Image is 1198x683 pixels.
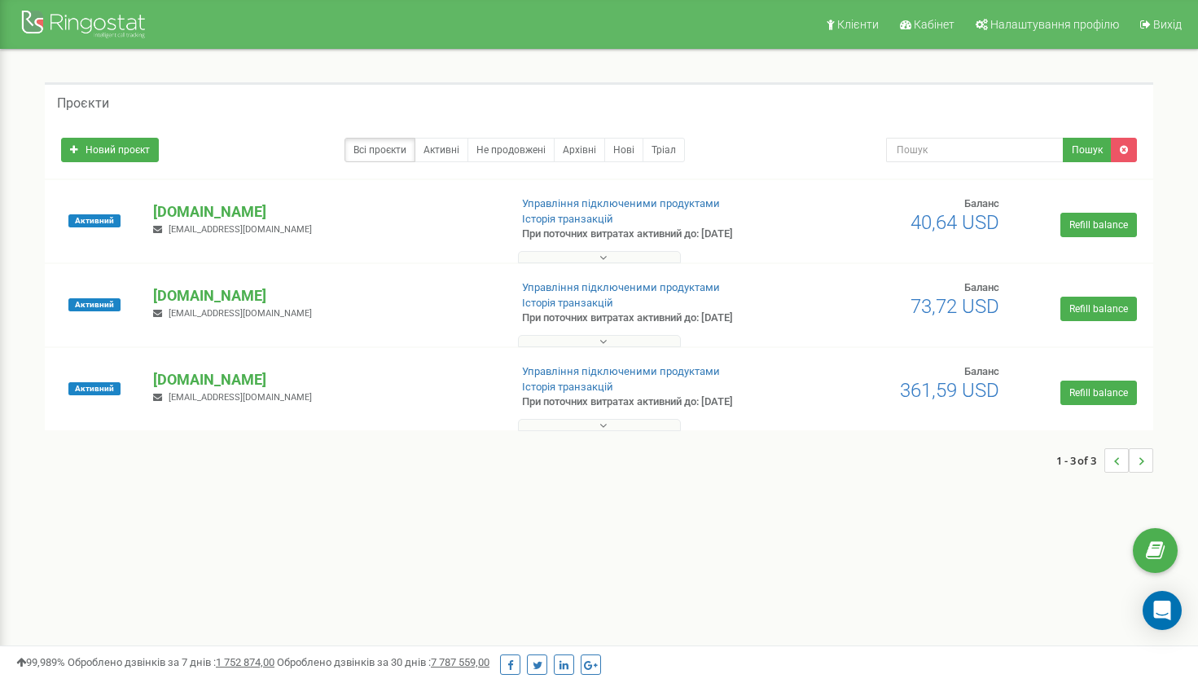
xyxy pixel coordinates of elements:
span: Оброблено дзвінків за 30 днів : [277,656,489,668]
span: Активний [68,214,121,227]
a: Не продовжені [467,138,555,162]
u: 7 787 559,00 [431,656,489,668]
a: Refill balance [1060,297,1137,321]
nav: ... [1056,432,1153,489]
a: Управління підключеними продуктами [522,197,720,209]
span: Налаштування профілю [990,18,1119,31]
img: Ringostat Logo [20,7,151,45]
span: Баланс [964,197,999,209]
u: 1 752 874,00 [216,656,274,668]
a: Refill balance [1060,381,1137,405]
div: Open Intercom Messenger [1143,591,1182,630]
span: Клієнти [837,18,879,31]
span: Активний [68,298,121,311]
span: Вихід [1153,18,1182,31]
span: [EMAIL_ADDRESS][DOMAIN_NAME] [169,224,312,235]
a: Нові [604,138,643,162]
a: Всі проєкти [344,138,415,162]
p: При поточних витратах активний до: [DATE] [522,311,773,326]
h5: Проєкти [57,96,109,111]
p: [DOMAIN_NAME] [153,201,495,223]
a: Новий проєкт [61,138,159,162]
p: [DOMAIN_NAME] [153,369,495,390]
button: Пошук [1063,138,1112,162]
span: Кабінет [914,18,954,31]
span: Баланс [964,281,999,293]
a: Архівні [554,138,605,162]
span: 40,64 USD [911,211,999,234]
p: [DOMAIN_NAME] [153,285,495,306]
span: [EMAIL_ADDRESS][DOMAIN_NAME] [169,308,312,319]
a: Історія транзакцій [522,213,613,225]
span: 1 - 3 of 3 [1056,448,1104,473]
span: Баланс [964,365,999,377]
a: Історія транзакцій [522,297,613,309]
a: Refill balance [1060,213,1137,237]
span: 361,59 USD [900,379,999,402]
a: Управління підключеними продуктами [522,281,720,293]
a: Тріал [643,138,685,162]
span: [EMAIL_ADDRESS][DOMAIN_NAME] [169,392,312,403]
a: Управління підключеними продуктами [522,365,720,377]
span: Оброблено дзвінків за 7 днів : [68,656,274,668]
p: При поточних витратах активний до: [DATE] [522,394,773,410]
span: 73,72 USD [911,295,999,318]
span: 99,989% [16,656,65,668]
span: Активний [68,382,121,395]
a: Активні [415,138,468,162]
input: Пошук [886,138,1064,162]
p: При поточних витратах активний до: [DATE] [522,227,773,242]
a: Історія транзакцій [522,381,613,393]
